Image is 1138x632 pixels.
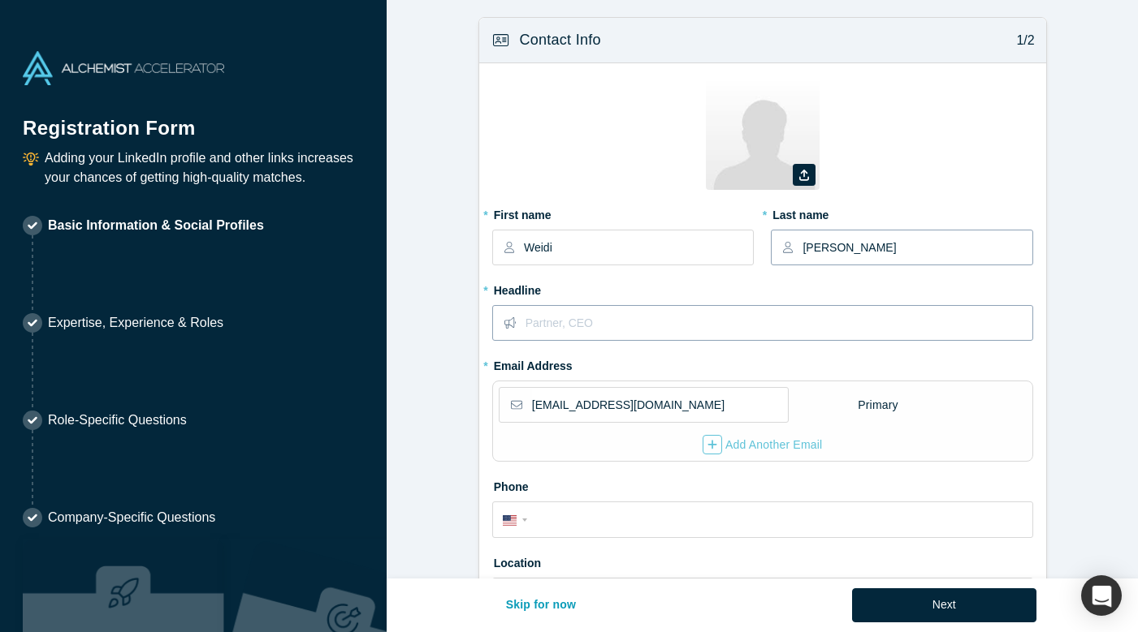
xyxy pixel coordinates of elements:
img: Profile user default [706,76,820,190]
p: Role-Specific Questions [48,411,187,430]
label: Phone [492,473,1033,496]
div: Primary [857,391,899,419]
label: First name [492,201,754,224]
p: 1/2 [1008,31,1035,50]
input: Partner, CEO [526,306,1032,340]
label: Location [492,549,1033,572]
button: Add Another Email [702,434,824,455]
p: Company-Specific Questions [48,508,215,527]
p: Basic Information & Social Profiles [48,216,264,235]
h1: Registration Form [23,97,364,143]
button: Skip for now [489,588,594,622]
img: Alchemist Accelerator Logo [23,51,224,85]
h3: Contact Info [519,29,600,51]
p: Expertise, Experience & Roles [48,313,223,333]
label: Last name [771,201,1032,224]
label: Email Address [492,352,573,375]
div: Add Another Email [703,435,823,454]
button: Next [852,588,1036,622]
label: Headline [492,277,1033,299]
p: Adding your LinkedIn profile and other links increases your chances of getting high-quality matches. [45,148,364,187]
